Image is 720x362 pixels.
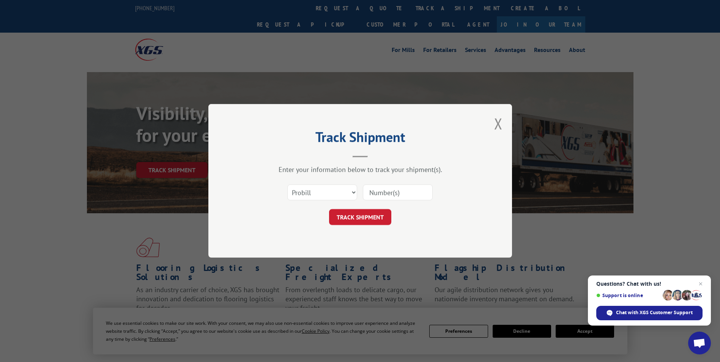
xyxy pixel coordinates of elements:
[329,209,391,225] button: TRACK SHIPMENT
[246,132,474,146] h2: Track Shipment
[596,306,703,320] div: Chat with XGS Customer Support
[616,309,693,316] span: Chat with XGS Customer Support
[688,332,711,354] div: Open chat
[363,185,433,201] input: Number(s)
[596,293,660,298] span: Support is online
[246,165,474,174] div: Enter your information below to track your shipment(s).
[494,113,503,134] button: Close modal
[596,281,703,287] span: Questions? Chat with us!
[696,279,705,288] span: Close chat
